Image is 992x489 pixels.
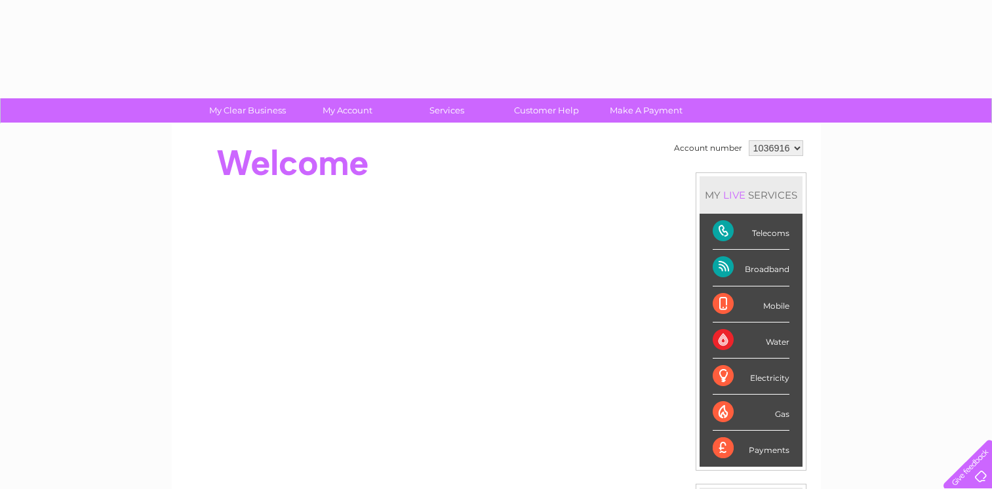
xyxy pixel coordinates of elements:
a: Customer Help [492,98,601,123]
div: Broadband [713,250,789,286]
a: Make A Payment [592,98,700,123]
div: Water [713,323,789,359]
div: Payments [713,431,789,466]
div: Electricity [713,359,789,395]
div: Gas [713,395,789,431]
td: Account number [671,137,745,159]
div: Mobile [713,286,789,323]
div: LIVE [721,189,748,201]
a: My Clear Business [193,98,302,123]
div: Telecoms [713,214,789,250]
a: Services [393,98,501,123]
a: My Account [293,98,401,123]
div: MY SERVICES [700,176,803,214]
